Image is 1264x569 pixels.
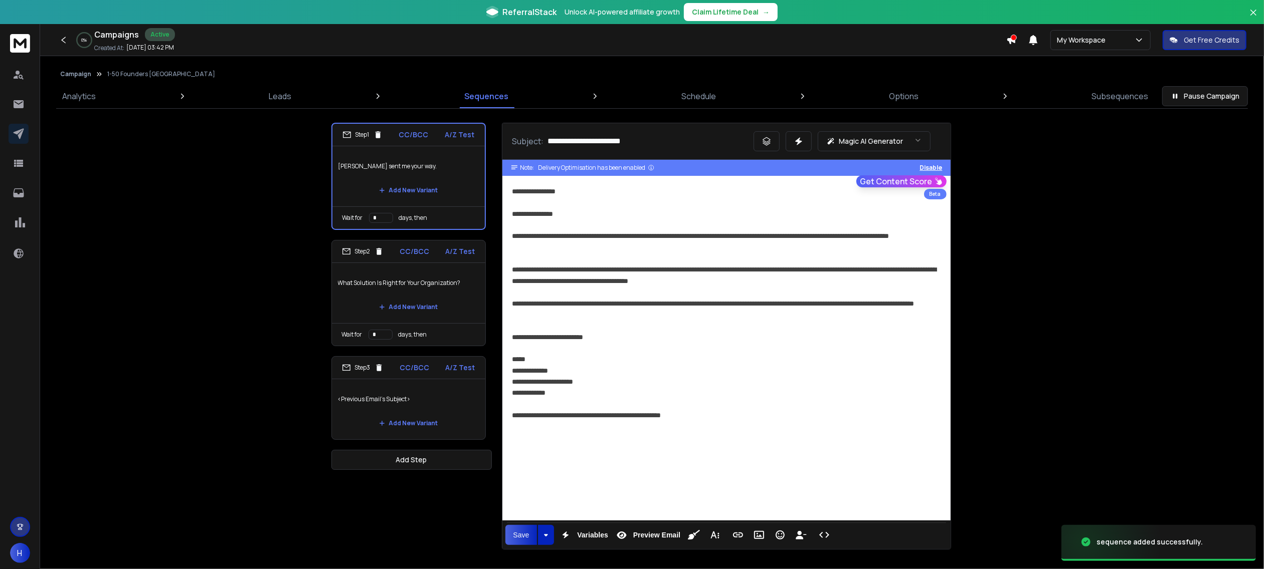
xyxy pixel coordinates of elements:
p: CC/BCC [399,130,429,140]
span: Variables [575,531,610,539]
p: <Previous Email's Subject> [338,385,479,413]
div: Beta [924,189,947,199]
p: 0 % [82,37,87,43]
button: H [10,543,30,563]
p: [PERSON_NAME] sent me your way. [338,152,479,180]
div: sequence added successfully. [1097,537,1203,547]
p: Wait for [342,331,363,339]
button: Pause Campaign [1162,86,1248,106]
button: Insert Link (⌘K) [729,525,748,545]
div: Step 2 [342,247,384,256]
p: 1-50 Founders [GEOGRAPHIC_DATA] [107,70,215,78]
button: Claim Lifetime Deal→ [684,3,778,21]
li: Step3CC/BCCA/Z Test<Previous Email's Subject>Add New Variant [331,356,486,440]
p: Sequences [464,90,508,102]
button: Add New Variant [371,297,446,317]
div: Step 1 [342,130,383,139]
p: days, then [399,331,427,339]
button: More Text [705,525,725,545]
button: Insert Image (⌘P) [750,525,769,545]
button: Add Step [331,450,492,470]
button: Save [505,525,537,545]
div: Active [145,28,175,41]
p: Options [889,90,919,102]
span: ReferralStack [502,6,557,18]
button: Get Content Score [856,175,947,187]
p: Leads [269,90,291,102]
p: A/Z Test [446,246,475,256]
a: Leads [263,84,297,108]
p: Get Free Credits [1184,35,1239,45]
button: Variables [556,525,610,545]
div: Step 3 [342,363,384,372]
button: Insert Unsubscribe Link [792,525,811,545]
button: Campaign [60,70,91,78]
p: Unlock AI-powered affiliate growth [565,7,680,17]
span: Preview Email [631,531,682,539]
p: CC/BCC [400,246,429,256]
p: [DATE] 03:42 PM [126,44,174,52]
p: days, then [399,214,428,222]
li: Step2CC/BCCA/Z TestWhat Solution Is Right for Your Organization?Add New VariantWait fordays, then [331,240,486,346]
p: Subject: [512,135,544,147]
li: Step1CC/BCCA/Z Test[PERSON_NAME] sent me your way.Add New VariantWait fordays, then [331,123,486,230]
span: → [763,7,770,17]
h1: Campaigns [94,29,139,41]
p: Schedule [681,90,716,102]
p: Analytics [62,90,96,102]
p: What Solution Is Right for Your Organization? [338,269,479,297]
p: Wait for [342,214,363,222]
div: Delivery Optimisation has been enabled [538,164,655,172]
button: Disable [920,164,943,172]
p: Magic AI Generator [839,136,904,146]
span: Note: [520,164,534,172]
a: Analytics [56,84,102,108]
p: My Workspace [1057,35,1110,45]
button: Get Free Credits [1163,30,1246,50]
a: Schedule [675,84,722,108]
button: Clean HTML [684,525,703,545]
button: Add New Variant [371,413,446,433]
button: Add New Variant [371,180,446,200]
p: CC/BCC [400,363,429,373]
p: A/Z Test [445,130,475,140]
button: Magic AI Generator [818,131,931,151]
button: Close banner [1247,6,1260,30]
button: Code View [815,525,834,545]
a: Subsequences [1086,84,1154,108]
a: Options [883,84,925,108]
p: A/Z Test [446,363,475,373]
p: Subsequences [1092,90,1148,102]
button: Emoticons [771,525,790,545]
p: Created At: [94,44,124,52]
button: Preview Email [612,525,682,545]
a: Sequences [458,84,514,108]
